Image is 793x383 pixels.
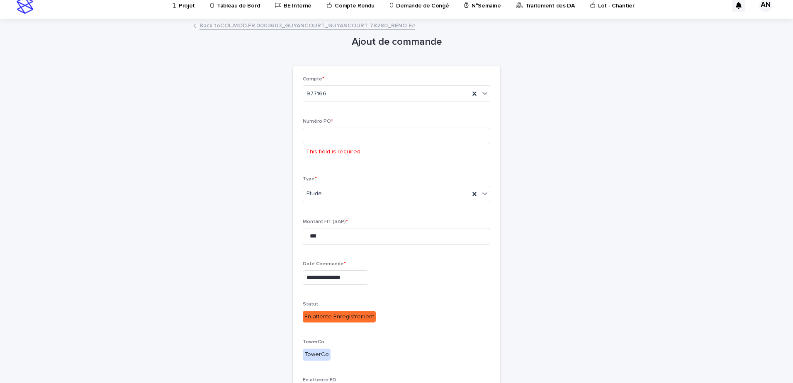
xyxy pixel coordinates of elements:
[303,262,346,267] span: Date Commande
[306,90,326,98] span: 977166
[303,302,318,307] span: Statut
[303,177,317,182] span: Type
[303,77,324,82] span: Compte
[303,311,376,323] div: En attente Enregistrement
[306,148,360,156] p: This field is required
[306,189,322,198] span: Etude
[293,36,500,48] h1: Ajout de commande
[303,378,336,383] span: En attente FD
[303,349,331,361] div: TowerCo
[303,119,333,124] span: Numéro PO
[303,339,324,344] span: TowerCo
[303,219,348,224] span: Montant HT (SAP)
[199,20,415,30] a: Back toCOL.MOD.FR.0003603_GUYANCOURT_GUYANCOURT 78280_RENO E//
